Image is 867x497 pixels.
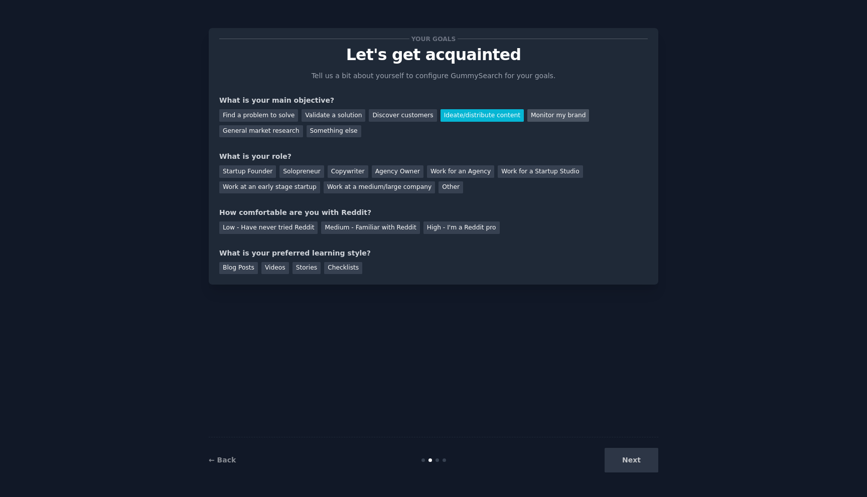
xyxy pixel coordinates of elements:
div: High - I'm a Reddit pro [423,221,500,234]
div: Blog Posts [219,262,258,275]
div: Work at an early stage startup [219,181,320,194]
p: Let's get acquainted [219,46,648,64]
div: What is your preferred learning style? [219,248,648,259]
p: Tell us a bit about yourself to configure GummySearch for your goals. [307,71,560,81]
div: Find a problem to solve [219,109,298,122]
div: How comfortable are you with Reddit? [219,207,648,218]
div: Work at a medium/large company [324,181,435,194]
div: Ideate/distribute content [441,109,524,122]
div: Other [439,181,463,194]
div: Monitor my brand [527,109,589,122]
div: General market research [219,125,303,138]
div: Agency Owner [372,165,423,178]
div: Stories [293,262,321,275]
div: Startup Founder [219,165,276,178]
div: Videos [261,262,289,275]
div: Validate a solution [302,109,365,122]
div: Work for an Agency [427,165,494,178]
div: Low - Have never tried Reddit [219,221,318,234]
span: Your goals [409,34,458,44]
div: Work for a Startup Studio [498,165,583,178]
div: Discover customers [369,109,437,122]
div: What is your role? [219,151,648,162]
div: Solopreneur [279,165,324,178]
div: Copywriter [328,165,368,178]
div: Something else [307,125,361,138]
div: Medium - Familiar with Reddit [321,221,419,234]
div: Checklists [324,262,362,275]
a: ← Back [209,456,236,464]
div: What is your main objective? [219,95,648,106]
